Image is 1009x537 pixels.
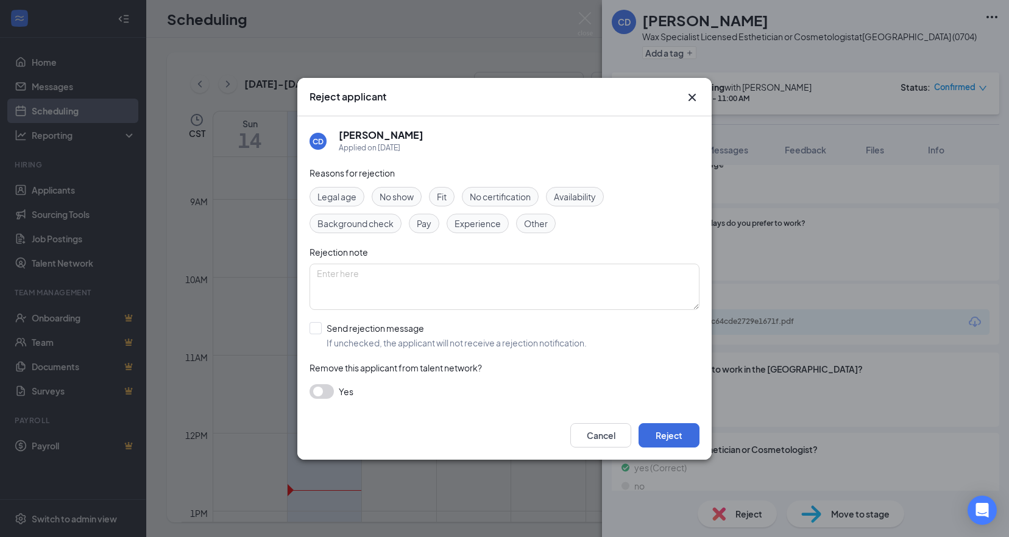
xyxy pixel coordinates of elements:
h3: Reject applicant [310,90,386,104]
svg: Cross [685,90,699,105]
span: No certification [470,190,531,203]
span: Fit [437,190,447,203]
span: Pay [417,217,431,230]
h5: [PERSON_NAME] [339,128,423,142]
div: Open Intercom Messenger [968,496,997,525]
span: Experience [455,217,501,230]
button: Close [685,90,699,105]
span: Other [524,217,548,230]
button: Reject [639,423,699,447]
button: Cancel [570,423,631,447]
span: Availability [554,190,596,203]
div: CD [313,136,324,146]
span: Background check [317,217,394,230]
span: Legal age [317,190,356,203]
span: Reasons for rejection [310,167,395,178]
span: Yes [339,384,353,399]
span: Remove this applicant from talent network? [310,362,482,373]
span: Rejection note [310,247,368,258]
span: No show [380,190,414,203]
div: Applied on [DATE] [339,142,423,154]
